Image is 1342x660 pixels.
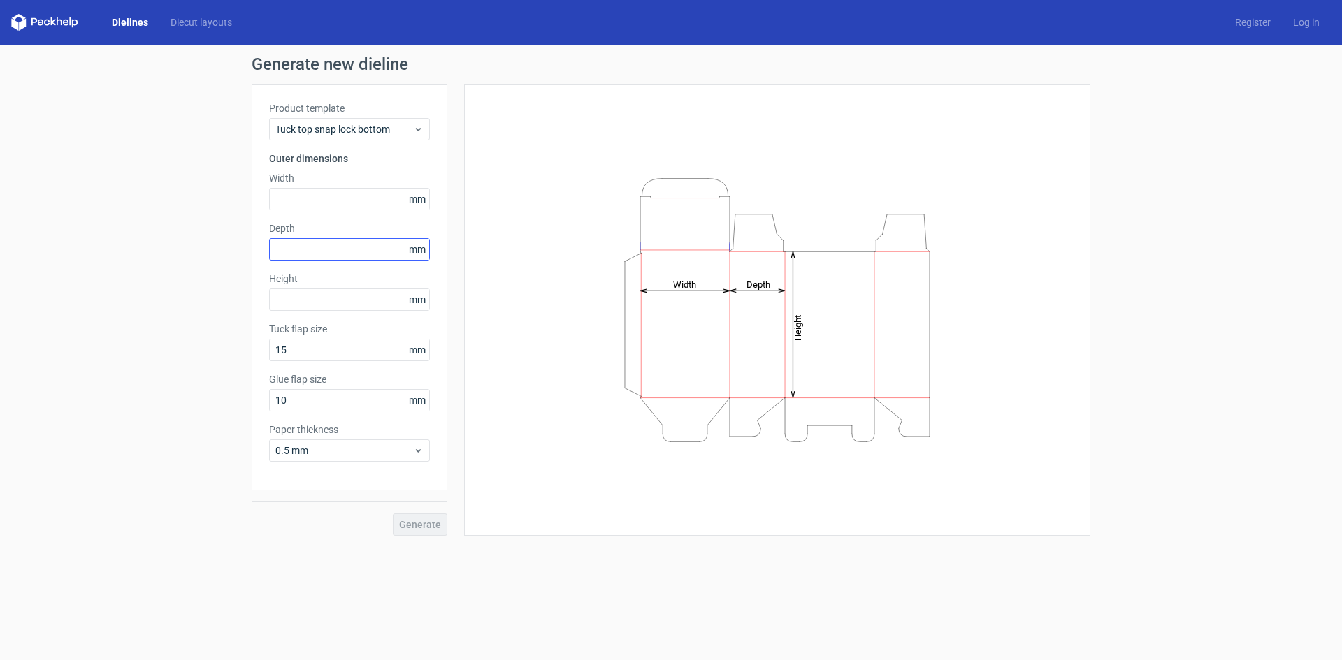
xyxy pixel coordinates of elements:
[1282,15,1331,29] a: Log in
[275,122,413,136] span: Tuck top snap lock bottom
[269,272,430,286] label: Height
[405,189,429,210] span: mm
[405,239,429,260] span: mm
[405,390,429,411] span: mm
[405,339,429,360] span: mm
[269,101,430,115] label: Product template
[269,372,430,386] label: Glue flap size
[1224,15,1282,29] a: Register
[269,322,430,336] label: Tuck flap size
[269,221,430,235] label: Depth
[746,279,770,289] tspan: Depth
[405,289,429,310] span: mm
[252,56,1090,73] h1: Generate new dieline
[101,15,159,29] a: Dielines
[793,314,803,340] tspan: Height
[673,279,696,289] tspan: Width
[269,152,430,166] h3: Outer dimensions
[275,443,413,457] span: 0.5 mm
[269,423,430,437] label: Paper thickness
[269,171,430,185] label: Width
[159,15,243,29] a: Diecut layouts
